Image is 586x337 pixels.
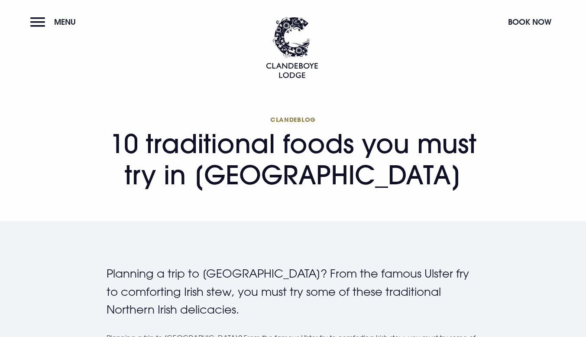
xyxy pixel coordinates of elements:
[54,17,76,27] span: Menu
[504,13,556,31] button: Book Now
[107,115,480,190] h1: 10 traditional foods you must try in [GEOGRAPHIC_DATA]
[30,13,80,31] button: Menu
[107,265,480,319] p: Planning a trip to [GEOGRAPHIC_DATA]? From the famous Ulster fry to comforting Irish stew, you mu...
[107,115,480,124] span: Clandeblog
[266,17,318,78] img: Clandeboye Lodge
